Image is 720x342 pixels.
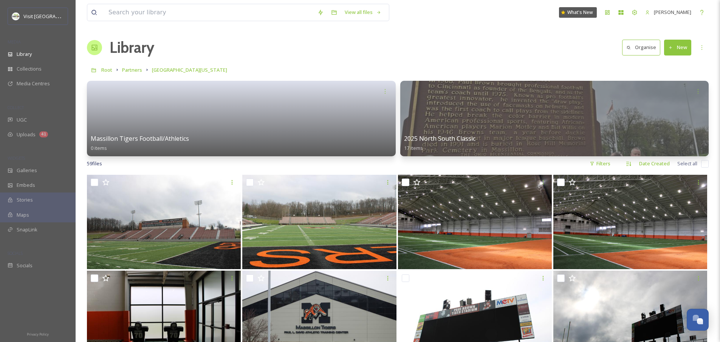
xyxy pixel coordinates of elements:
[110,36,154,59] a: Library
[404,134,475,143] span: 2025 North South Classic
[87,160,102,167] span: 59 file s
[17,116,27,123] span: UGC
[553,175,707,269] img: Inside of the Massillon Tigers training facility with lights on and full football field.JPG
[17,51,32,58] span: Library
[91,134,189,143] span: Massillon Tigers Football/Athletics
[559,7,597,18] a: What's New
[17,167,37,174] span: Galleries
[152,65,227,74] a: [GEOGRAPHIC_DATA][US_STATE]
[91,145,107,151] span: 0 items
[87,175,241,269] img: Massillon Tigers Stands with Championship banner and football field in Paul Brown Stadium.JPG
[27,329,49,338] a: Privacy Policy
[17,182,35,189] span: Embeds
[152,66,227,73] span: [GEOGRAPHIC_DATA][US_STATE]
[105,4,314,21] input: Search your library
[622,40,660,55] button: Organise
[8,250,23,256] span: SOCIALS
[17,131,36,138] span: Uploads
[12,12,20,20] img: download.jpeg
[404,135,475,151] a: 2025 North South Classic17 items
[8,39,21,45] span: MEDIA
[8,155,25,161] span: WIDGETS
[654,9,691,15] span: [PERSON_NAME]
[677,160,697,167] span: Select all
[641,5,695,20] a: [PERSON_NAME]
[664,40,691,55] button: New
[17,196,33,203] span: Stories
[398,175,552,269] img: Inside of the Massillon Tigers training facility with lights on and full football field (1).JPG
[23,12,82,20] span: Visit [GEOGRAPHIC_DATA]
[17,211,29,219] span: Maps
[27,332,49,337] span: Privacy Policy
[242,175,396,269] img: Paul Brown Stadium with end-zone view of the Massillon Tiger's football field.JPG
[8,105,24,110] span: COLLECT
[91,135,189,151] a: Massillon Tigers Football/Athletics0 items
[687,309,709,331] button: Open Chat
[404,145,423,151] span: 17 items
[341,5,385,20] a: View all files
[17,262,33,269] span: Socials
[101,66,112,73] span: Root
[586,156,614,171] div: Filters
[635,156,674,171] div: Date Created
[122,65,142,74] a: Partners
[122,66,142,73] span: Partners
[17,80,50,87] span: Media Centres
[101,65,112,74] a: Root
[17,65,42,72] span: Collections
[17,226,37,233] span: SnapLink
[39,131,48,137] div: 41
